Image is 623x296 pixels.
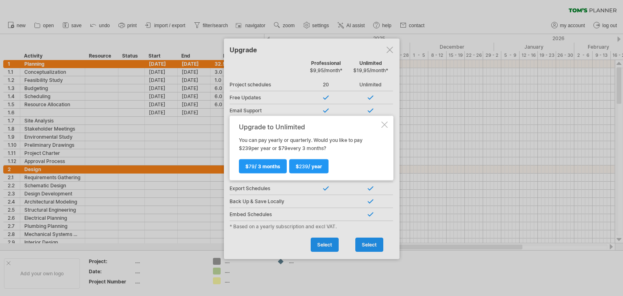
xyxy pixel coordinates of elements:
[239,123,380,173] div: You can pay yearly or quarterly. Would you like to pay $ per year or $ every 3 months?
[299,163,308,169] span: 239
[249,163,255,169] span: 79
[242,145,251,151] span: 239
[296,163,322,169] span: $ / year
[281,145,288,151] span: 79
[245,163,280,169] span: $ / 3 months
[239,159,287,174] a: $79/ 3 months
[289,159,329,174] a: $239/ year
[239,123,380,131] div: Upgrade to Unlimited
